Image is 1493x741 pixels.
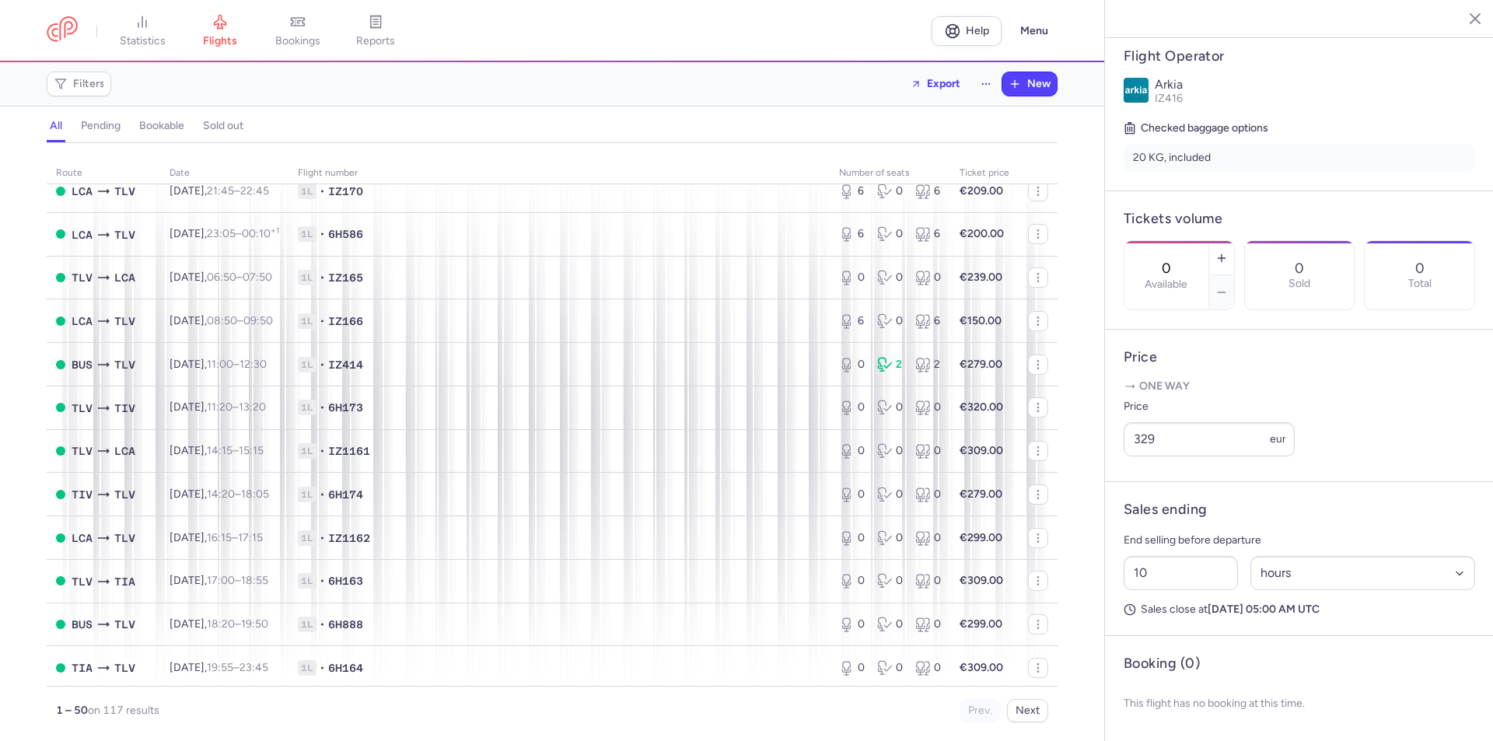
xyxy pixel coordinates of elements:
span: • [320,270,325,285]
span: 1L [298,357,316,372]
span: IZ1161 [328,443,370,459]
time: 11:20 [207,400,233,414]
span: [DATE], [170,184,269,197]
time: 23:05 [207,227,236,240]
span: BUS [72,356,93,373]
h4: Sales ending [1124,501,1207,519]
time: 09:50 [243,314,273,327]
div: 0 [877,443,903,459]
span: – [207,617,268,631]
span: IZ1162 [328,530,370,546]
input: ## [1124,556,1238,590]
span: – [207,531,263,544]
strong: €320.00 [960,400,1003,414]
p: Arkia [1155,78,1475,92]
span: Filters [73,78,105,90]
div: 0 [839,270,865,285]
span: Help [966,25,989,37]
div: 0 [877,530,903,546]
p: End selling before departure [1124,531,1475,550]
div: 0 [839,530,865,546]
span: • [320,573,325,589]
span: 1L [298,313,316,329]
span: Export [927,78,960,89]
span: TIA [72,659,93,676]
div: 0 [877,270,903,285]
div: 0 [877,617,903,632]
input: --- [1124,422,1295,456]
div: 0 [877,400,903,415]
h4: pending [81,119,121,133]
time: 12:30 [240,358,267,371]
div: 0 [877,184,903,199]
a: flights [181,14,259,48]
span: • [320,617,325,632]
div: 0 [915,443,941,459]
span: LCA [72,313,93,330]
span: – [207,574,268,587]
span: [DATE], [170,314,273,327]
span: statistics [120,34,166,48]
span: bookings [275,34,320,48]
span: [DATE], [170,574,268,587]
strong: €200.00 [960,227,1004,240]
span: TLV [114,183,135,200]
button: Menu [1011,16,1058,46]
span: TLV [72,400,93,417]
span: TIV [72,486,93,503]
span: • [320,357,325,372]
div: 0 [839,573,865,589]
div: 0 [839,487,865,502]
span: 6H586 [328,226,363,242]
span: – [207,488,269,501]
time: 19:55 [207,661,233,674]
span: [DATE], [170,400,266,414]
span: LCA [72,226,93,243]
span: – [207,661,268,674]
div: 0 [915,660,941,676]
time: 23:45 [240,661,268,674]
span: IZ166 [328,313,363,329]
span: • [320,226,325,242]
span: 6H163 [328,573,363,589]
span: TIV [114,400,135,417]
div: 0 [877,660,903,676]
div: 6 [915,226,941,242]
th: date [160,162,288,185]
div: 2 [877,357,903,372]
span: LCA [72,530,93,547]
div: 0 [839,617,865,632]
span: – [207,184,269,197]
button: New [1002,72,1057,96]
button: Filters [47,72,110,96]
div: 0 [915,270,941,285]
div: 6 [915,313,941,329]
p: One way [1124,379,1475,394]
span: – [207,400,266,414]
span: LCA [114,442,135,460]
span: TLV [114,226,135,243]
strong: 1 – 50 [56,704,88,717]
div: 0 [839,443,865,459]
div: 2 [915,357,941,372]
div: 0 [915,487,941,502]
img: Arkia logo [1124,78,1149,103]
div: 6 [915,184,941,199]
strong: €309.00 [960,444,1003,457]
span: [DATE], [170,531,263,544]
strong: €309.00 [960,574,1003,587]
span: [DATE], [170,661,268,674]
h4: bookable [139,119,184,133]
label: Price [1124,397,1295,416]
button: Export [900,72,970,96]
p: Sold [1288,278,1310,290]
span: IZ414 [328,357,363,372]
time: 18:55 [241,574,268,587]
span: – [207,358,267,371]
time: 16:15 [207,531,232,544]
button: Prev. [960,699,1001,722]
div: 0 [839,357,865,372]
span: 1L [298,400,316,415]
h5: Checked baggage options [1124,119,1475,138]
span: • [320,400,325,415]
